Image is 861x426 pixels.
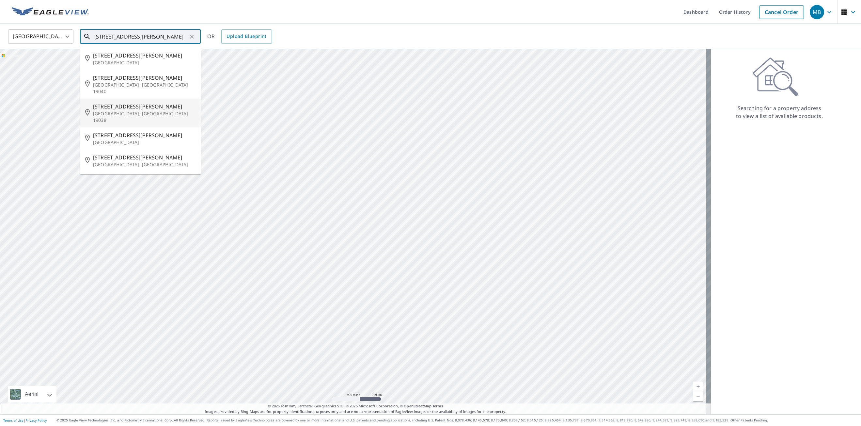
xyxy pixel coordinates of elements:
[810,5,824,19] div: MB
[93,110,196,123] p: [GEOGRAPHIC_DATA], [GEOGRAPHIC_DATA] 19038
[12,7,89,17] img: EV Logo
[736,104,823,120] p: Searching for a property address to view a list of available products.
[56,418,858,423] p: © 2025 Eagle View Technologies, Inc. and Pictometry International Corp. All Rights Reserved. Repo...
[693,382,703,391] a: Current Level 5, Zoom In
[93,161,196,168] p: [GEOGRAPHIC_DATA], [GEOGRAPHIC_DATA]
[8,386,56,402] div: Aerial
[93,139,196,146] p: [GEOGRAPHIC_DATA]
[93,103,196,110] span: [STREET_ADDRESS][PERSON_NAME]
[693,391,703,401] a: Current Level 5, Zoom Out
[93,82,196,95] p: [GEOGRAPHIC_DATA], [GEOGRAPHIC_DATA] 19040
[221,29,272,44] a: Upload Blueprint
[93,74,196,82] span: [STREET_ADDRESS][PERSON_NAME]
[8,27,73,46] div: [GEOGRAPHIC_DATA]
[23,386,40,402] div: Aerial
[207,29,272,44] div: OR
[187,32,196,41] button: Clear
[93,131,196,139] span: [STREET_ADDRESS][PERSON_NAME]
[759,5,804,19] a: Cancel Order
[25,418,47,423] a: Privacy Policy
[404,403,431,408] a: OpenStreetMap
[93,52,196,59] span: [STREET_ADDRESS][PERSON_NAME]
[94,27,187,46] input: Search by address or latitude-longitude
[93,59,196,66] p: [GEOGRAPHIC_DATA]
[3,418,47,422] p: |
[227,32,266,41] span: Upload Blueprint
[3,418,23,423] a: Terms of Use
[268,403,443,409] span: © 2025 TomTom, Earthstar Geographics SIO, © 2025 Microsoft Corporation, ©
[432,403,443,408] a: Terms
[93,154,196,161] span: [STREET_ADDRESS][PERSON_NAME]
